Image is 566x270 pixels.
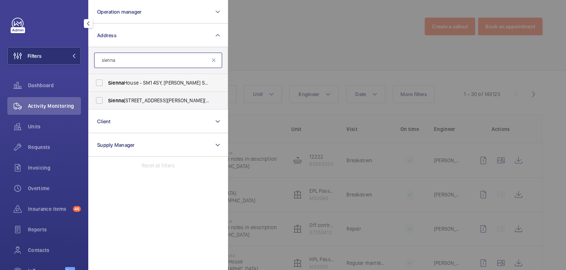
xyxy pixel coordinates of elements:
button: Filters [7,47,81,65]
span: Units [28,123,81,130]
span: Invoicing [28,164,81,171]
span: Activity Monitoring [28,102,81,110]
span: Filters [28,52,42,60]
span: 46 [73,206,81,212]
span: Insurance items [28,205,70,213]
span: Reports [28,226,81,233]
span: Dashboard [28,82,81,89]
span: Requests [28,143,81,151]
span: Overtime [28,185,81,192]
span: Contacts [28,246,81,254]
